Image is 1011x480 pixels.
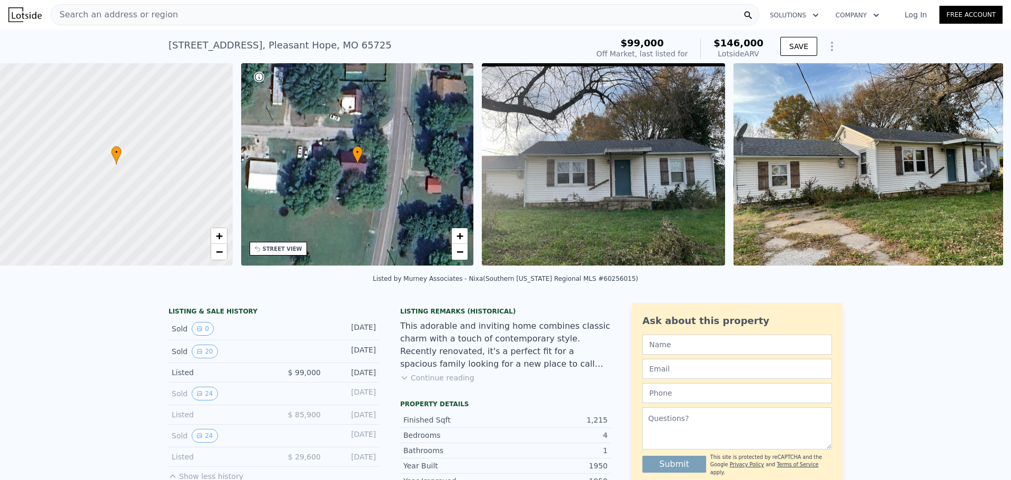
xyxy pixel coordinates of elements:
[329,387,376,400] div: [DATE]
[642,335,832,355] input: Name
[288,453,321,461] span: $ 29,600
[457,245,463,258] span: −
[192,322,214,336] button: View historical data
[172,429,265,443] div: Sold
[452,228,468,244] a: Zoom in
[215,245,222,258] span: −
[642,383,832,403] input: Phone
[168,38,392,53] div: [STREET_ADDRESS] , Pleasant Hope , MO 65725
[713,37,764,48] span: $146,000
[506,445,608,456] div: 1
[329,322,376,336] div: [DATE]
[111,148,122,157] span: •
[827,6,888,25] button: Company
[211,244,227,260] a: Zoom out
[111,146,122,164] div: •
[713,48,764,59] div: Lotside ARV
[642,314,832,328] div: Ask about this property
[172,322,265,336] div: Sold
[400,400,611,408] div: Property details
[642,456,706,473] button: Submit
[172,345,265,358] div: Sold
[403,445,506,456] div: Bathrooms
[329,429,376,443] div: [DATE]
[172,387,265,400] div: Sold
[329,345,376,358] div: [DATE]
[734,63,1003,266] img: Sale: 135998506 Parcel: 54449599
[452,244,468,260] a: Zoom out
[400,373,474,383] button: Continue reading
[168,307,379,318] div: LISTING & SALE HISTORY
[620,37,663,48] span: $99,000
[780,37,817,56] button: SAVE
[482,63,725,266] img: Sale: 135998506 Parcel: 54449599
[172,409,265,420] div: Listed
[373,275,638,282] div: Listed by Murney Associates - Nixa (Southern [US_STATE] Regional MLS #60256015)
[192,429,217,443] button: View historical data
[730,462,764,467] a: Privacy Policy
[8,7,42,22] img: Lotside
[172,367,265,378] div: Listed
[352,146,363,164] div: •
[352,148,363,157] span: •
[642,359,832,379] input: Email
[403,461,506,471] div: Year Built
[761,6,827,25] button: Solutions
[457,229,463,242] span: +
[288,410,321,419] span: $ 85,900
[400,320,611,370] div: This adorable and inviting home combines classic charm with a touch of contemporary style. Recent...
[710,454,832,476] div: This site is protected by reCAPTCHA and the Google and apply.
[51,8,178,21] span: Search an address or region
[821,36,843,57] button: Show Options
[211,228,227,244] a: Zoom in
[329,452,376,462] div: [DATE]
[263,245,302,253] div: STREET VIEW
[597,48,688,59] div: Off Market, last listed for
[506,430,608,440] div: 4
[403,415,506,425] div: Finished Sqft
[329,367,376,378] div: [DATE]
[777,462,818,467] a: Terms of Service
[939,6,1003,24] a: Free Account
[215,229,222,242] span: +
[329,409,376,420] div: [DATE]
[400,307,611,316] div: Listing Remarks (Historical)
[892,9,939,20] a: Log In
[506,461,608,471] div: 1950
[506,415,608,425] div: 1,215
[288,368,321,377] span: $ 99,000
[192,345,217,358] button: View historical data
[403,430,506,440] div: Bedrooms
[192,387,217,400] button: View historical data
[172,452,265,462] div: Listed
